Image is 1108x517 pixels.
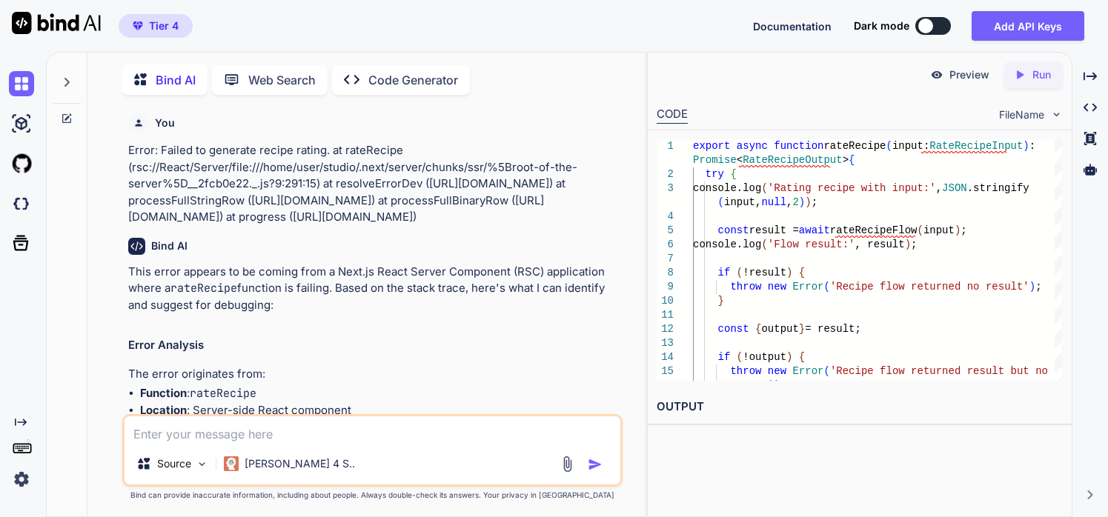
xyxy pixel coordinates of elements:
[905,239,911,250] span: )
[657,238,674,252] div: 6
[799,267,805,278] span: {
[731,281,762,293] span: throw
[693,239,761,250] span: console.log
[824,281,830,293] span: (
[9,111,34,136] img: ai-studio
[762,196,787,208] span: null
[768,281,786,293] span: new
[972,11,1084,41] button: Add API Keys
[731,379,774,391] span: output'
[793,365,824,377] span: Error
[955,224,961,236] span: )
[743,154,843,166] span: RateRecipeOutput
[140,402,620,419] li: : Server-side React component
[999,107,1044,122] span: FileName
[753,20,832,33] span: Documentation
[830,224,918,236] span: rateRecipeFlow
[657,106,688,124] div: CODE
[812,196,817,208] span: ;
[128,264,620,314] p: This error appears to be coming from a Next.js React Server Component (RSC) application where a f...
[248,71,316,89] p: Web Search
[657,322,674,336] div: 12
[930,140,1024,152] span: RateRecipeInput
[806,196,812,208] span: )
[768,182,936,194] span: 'Rating recipe with input:'
[923,224,955,236] span: input
[762,182,768,194] span: (
[843,154,849,166] span: >
[737,351,743,363] span: (
[724,196,761,208] span: input,
[9,71,34,96] img: chat
[949,67,989,82] p: Preview
[657,350,674,364] div: 14
[657,308,674,322] div: 11
[657,294,674,308] div: 10
[657,139,674,153] div: 1
[762,323,799,335] span: output
[657,336,674,350] div: 13
[753,19,832,34] button: Documentation
[128,142,620,226] p: Error: Failed to generate recipe rating. at rateRecipe (rsc://React/Server/file:///home/user/stud...
[793,281,824,293] span: Error
[768,239,855,250] span: 'Flow result:'
[799,351,805,363] span: {
[967,182,1029,194] span: .stringify
[854,19,909,33] span: Dark mode
[657,280,674,294] div: 9
[122,490,623,501] p: Bind can provide inaccurate information, including about people. Always double-check its answers....
[156,71,196,89] p: Bind AI
[657,266,674,280] div: 8
[657,210,674,224] div: 4
[786,267,792,278] span: )
[743,351,787,363] span: !output
[151,239,188,253] h6: Bind AI
[559,456,576,473] img: attachment
[588,457,603,472] img: icon
[799,224,830,236] span: await
[706,168,724,180] span: try
[140,403,187,417] strong: Location
[799,196,805,208] span: )
[780,379,786,391] span: ;
[718,323,749,335] span: const
[737,154,743,166] span: <
[961,224,967,236] span: ;
[368,71,458,89] p: Code Generator
[1029,281,1035,293] span: )
[9,467,34,492] img: settings
[936,182,942,194] span: ,
[755,323,761,335] span: {
[855,239,905,250] span: , result
[1036,281,1042,293] span: ;
[806,323,862,335] span: = result;
[128,366,620,383] p: The error originates from:
[657,224,674,238] div: 5
[912,239,918,250] span: ;
[892,140,929,152] span: input:
[824,365,830,377] span: (
[1029,140,1035,152] span: :
[1024,140,1029,152] span: )
[12,12,101,34] img: Bind AI
[157,456,191,471] p: Source
[9,191,34,216] img: darkCloudIdeIcon
[749,224,799,236] span: result =
[824,140,886,152] span: rateRecipe
[786,196,792,208] span: ,
[245,456,355,471] p: [PERSON_NAME] 4 S..
[737,140,768,152] span: async
[918,224,923,236] span: (
[774,140,824,152] span: function
[1032,67,1051,82] p: Run
[140,385,620,402] li: :
[849,154,855,166] span: {
[657,167,674,181] div: 2
[830,281,1029,293] span: 'Recipe flow returned no result'
[799,323,805,335] span: }
[693,140,730,152] span: export
[768,365,786,377] span: new
[718,351,731,363] span: if
[793,196,799,208] span: 2
[693,182,761,194] span: console.log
